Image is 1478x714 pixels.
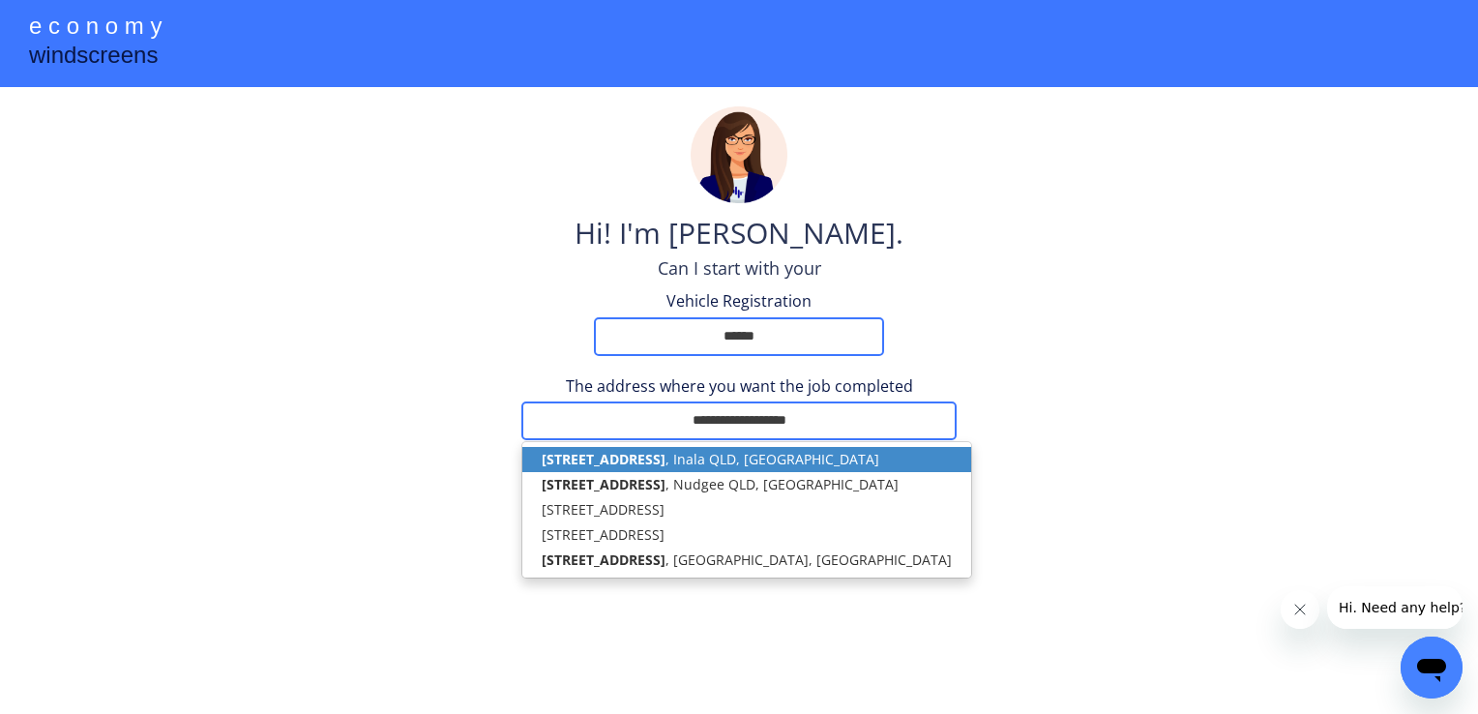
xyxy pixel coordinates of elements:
[642,290,836,312] div: Vehicle Registration
[12,14,139,29] span: Hi. Need any help?
[29,39,158,76] div: windscreens
[542,475,665,493] strong: [STREET_ADDRESS]
[522,522,971,548] p: [STREET_ADDRESS]
[542,550,665,569] strong: [STREET_ADDRESS]
[521,375,957,397] div: The address where you want the job completed
[1327,586,1463,629] iframe: Message from company
[522,447,971,472] p: , Inala QLD, [GEOGRAPHIC_DATA]
[522,472,971,497] p: , Nudgee QLD, [GEOGRAPHIC_DATA]
[29,10,162,46] div: e c o n o m y
[542,450,665,468] strong: [STREET_ADDRESS]
[522,497,971,522] p: [STREET_ADDRESS]
[1401,637,1463,699] iframe: Button to launch messaging window
[658,256,821,281] div: Can I start with your
[522,548,971,573] p: , [GEOGRAPHIC_DATA], [GEOGRAPHIC_DATA]
[1281,590,1319,629] iframe: Close message
[691,106,787,203] img: madeline.png
[575,213,903,256] div: Hi! I'm [PERSON_NAME].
